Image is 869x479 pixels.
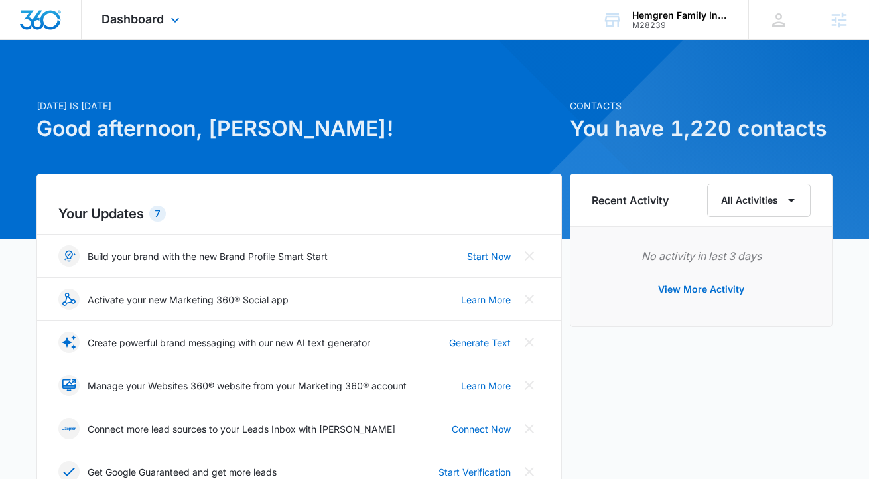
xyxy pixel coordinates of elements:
[570,113,833,145] h1: You have 1,220 contacts
[101,12,164,26] span: Dashboard
[519,332,540,353] button: Close
[519,375,540,396] button: Close
[452,422,511,436] a: Connect Now
[519,289,540,310] button: Close
[88,379,407,393] p: Manage your Websites 360® website from your Marketing 360® account
[88,293,289,307] p: Activate your new Marketing 360® Social app
[519,418,540,439] button: Close
[592,248,811,264] p: No activity in last 3 days
[461,293,511,307] a: Learn More
[570,99,833,113] p: Contacts
[519,245,540,267] button: Close
[88,336,370,350] p: Create powerful brand messaging with our new AI text generator
[645,273,758,305] button: View More Activity
[58,204,540,224] h2: Your Updates
[467,249,511,263] a: Start Now
[36,113,562,145] h1: Good afternoon, [PERSON_NAME]!
[438,465,511,479] a: Start Verification
[632,21,729,30] div: account id
[707,184,811,217] button: All Activities
[449,336,511,350] a: Generate Text
[632,10,729,21] div: account name
[149,206,166,222] div: 7
[88,465,277,479] p: Get Google Guaranteed and get more leads
[592,192,669,208] h6: Recent Activity
[88,249,328,263] p: Build your brand with the new Brand Profile Smart Start
[88,422,395,436] p: Connect more lead sources to your Leads Inbox with [PERSON_NAME]
[36,99,562,113] p: [DATE] is [DATE]
[461,379,511,393] a: Learn More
